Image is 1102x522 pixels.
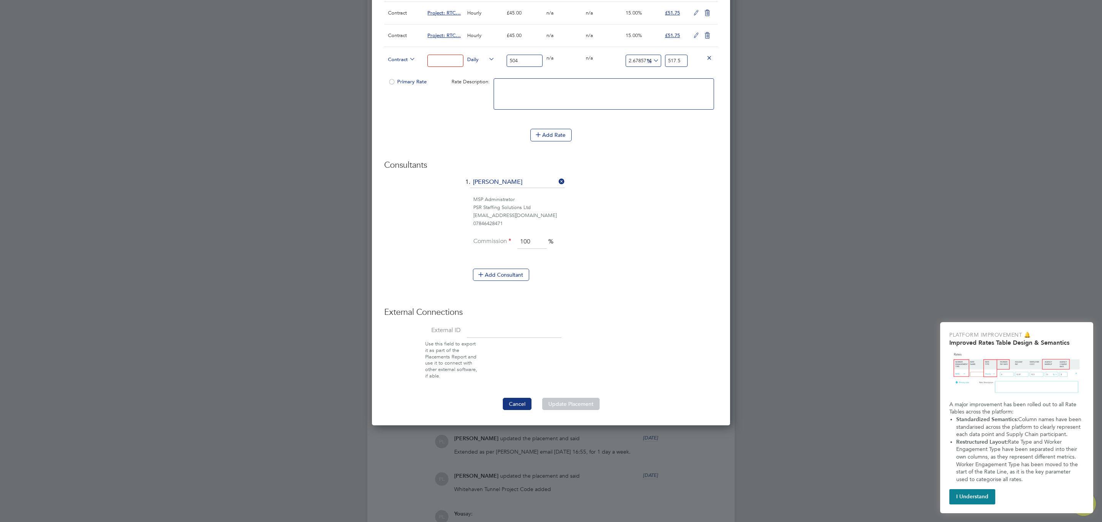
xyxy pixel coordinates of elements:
[503,398,531,410] button: Cancel
[384,307,718,318] h3: External Connections
[586,55,593,61] span: n/a
[949,349,1084,398] img: Updated Rates Table Design & Semantics
[949,331,1084,339] p: Platform Improvement 🔔
[956,416,1083,438] span: Column names have been standarised across the platform to clearly represent each data point and S...
[473,212,718,220] div: [EMAIL_ADDRESS][DOMAIN_NAME]
[384,177,718,196] li: 1.
[467,55,495,63] span: Daily
[384,326,461,334] label: External ID
[626,10,642,16] span: 15.00%
[465,2,505,24] div: Hourly
[427,10,461,16] span: Project: RTC…
[586,10,593,16] span: n/a
[388,55,416,63] span: Contract
[384,160,718,171] h3: Consultants
[505,2,544,24] div: £45.00
[530,129,572,141] button: Add Rate
[546,32,554,39] span: n/a
[473,196,718,204] div: MSP Administrator
[473,237,511,245] label: Commission
[956,416,1018,423] strong: Standardized Semantics:
[542,398,600,410] button: Update Placement
[546,10,554,16] span: n/a
[665,10,680,16] span: £51.75
[388,78,427,85] span: Primary Rate
[949,489,995,504] button: I Understand
[956,439,1008,445] strong: Restructured Layout:
[465,24,505,47] div: Hourly
[473,220,718,228] div: 07846428471
[665,32,680,39] span: £51.75
[626,32,642,39] span: 15.00%
[470,177,565,188] input: Search for...
[386,2,425,24] div: Contract
[505,24,544,47] div: £45.00
[949,401,1084,416] p: A major improvement has been rolled out to all Rate Tables across the platform:
[949,339,1084,346] h2: Improved Rates Table Design & Semantics
[586,32,593,39] span: n/a
[473,204,718,212] div: PSR Staffing Solutions Ltd
[425,340,477,379] span: Use this field to export it as part of the Placements Report and use it to connect with other ext...
[956,439,1079,483] span: Rate Type and Worker Engagement Type have been separated into their own columns, as they represen...
[548,238,553,245] span: %
[386,24,425,47] div: Contract
[452,78,490,85] span: Rate Description:
[940,322,1093,513] div: Improved Rate Table Semantics
[546,55,554,61] span: n/a
[427,32,461,39] span: Project: RTC…
[473,269,529,281] button: Add Consultant
[644,56,660,65] span: %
